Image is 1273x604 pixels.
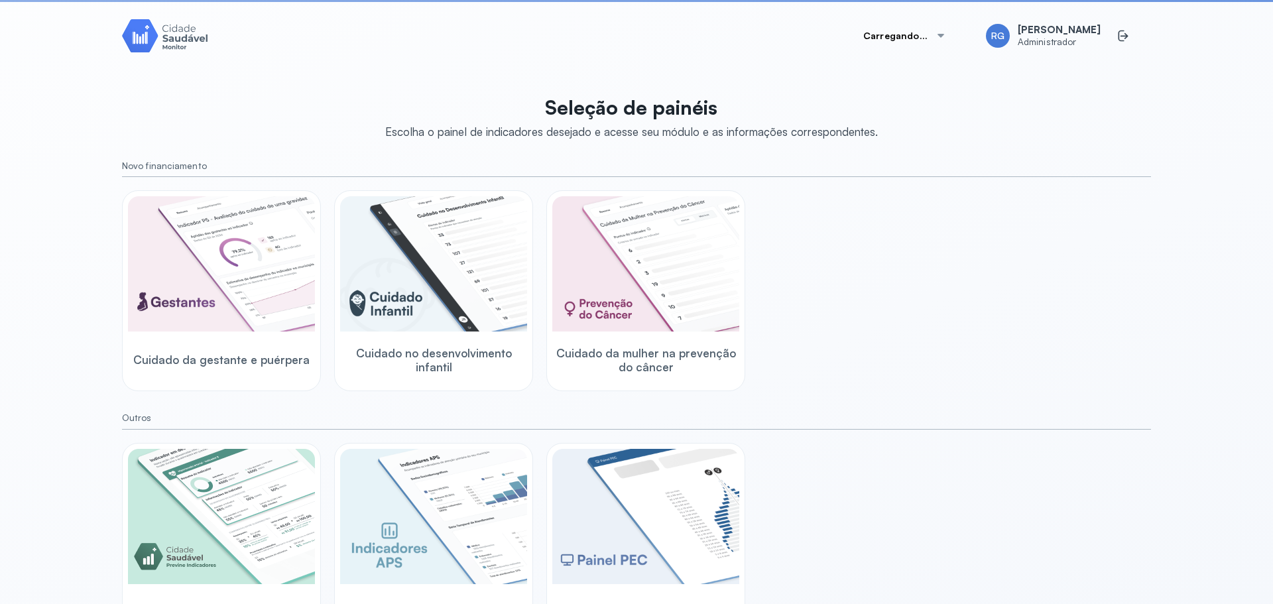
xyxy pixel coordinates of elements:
[991,30,1004,42] span: RG
[122,160,1151,172] small: Novo financiamento
[385,95,878,119] p: Seleção de painéis
[133,353,310,367] span: Cuidado da gestante e puérpera
[128,196,315,332] img: pregnants.png
[122,412,1151,424] small: Outros
[340,449,527,584] img: aps-indicators.png
[385,125,878,139] div: Escolha o painel de indicadores desejado e acesse seu módulo e as informações correspondentes.
[552,346,739,375] span: Cuidado da mulher na prevenção do câncer
[1018,24,1101,36] span: [PERSON_NAME]
[122,17,208,54] img: Logotipo do produto Monitor
[552,196,739,332] img: woman-cancer-prevention-care.png
[340,196,527,332] img: child-development.png
[128,449,315,584] img: previne-brasil.png
[847,23,962,49] button: Carregando...
[340,346,527,375] span: Cuidado no desenvolvimento infantil
[1018,36,1101,48] span: Administrador
[552,449,739,584] img: pec-panel.png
